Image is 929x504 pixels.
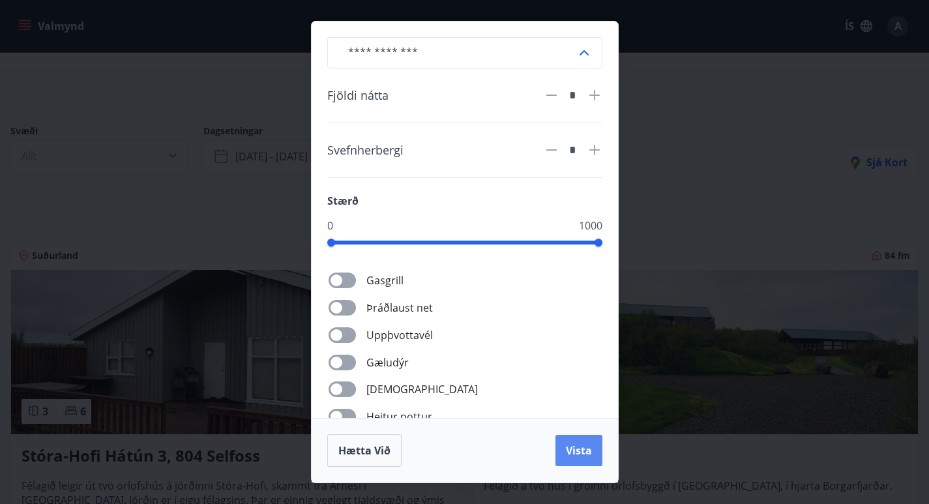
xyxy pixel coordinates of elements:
[327,87,389,104] span: Fjöldi nátta
[327,218,333,233] span: 0
[555,435,602,466] button: Vista
[327,194,359,208] span: Stærð
[366,409,432,424] span: Heitur pottur
[366,381,478,397] span: [DEMOGRAPHIC_DATA]
[366,327,433,343] span: Uppþvottavél
[366,300,433,316] span: Þráðlaust net
[327,141,404,158] span: Svefnherbergi
[327,434,402,467] button: Hætta við
[338,443,391,458] span: Hætta við
[366,273,404,288] span: Gasgrill
[579,218,602,233] span: 1000
[566,443,592,458] span: Vista
[366,355,409,370] span: Gæludýr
